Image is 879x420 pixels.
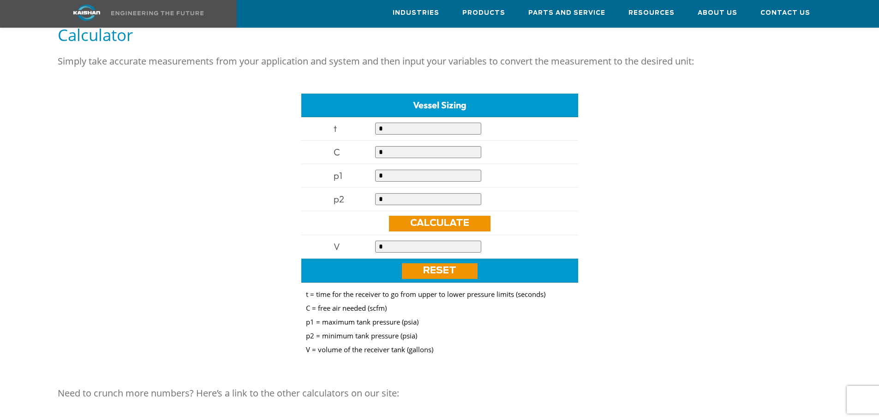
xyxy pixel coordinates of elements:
span: Parts and Service [528,8,605,18]
span: p2 [334,193,344,205]
span: t [334,123,337,134]
a: Calculate [389,216,490,231]
span: Resources [628,8,675,18]
p: Simply take accurate measurements from your application and system and then input your variables ... [58,52,822,71]
a: About Us [698,0,737,25]
span: p1 [334,170,342,181]
a: Reset [402,263,478,279]
span: V [334,241,340,252]
span: Contact Us [760,8,810,18]
span: C [334,146,340,158]
a: Contact Us [760,0,810,25]
img: kaishan logo [52,5,121,21]
span: Vessel Sizing [413,99,466,111]
a: Parts and Service [528,0,605,25]
a: Resources [628,0,675,25]
a: Products [462,0,505,25]
span: About Us [698,8,737,18]
p: t = time for the receiver to go from upper to lower pressure limits (seconds) C = free air needed... [306,287,574,356]
img: Engineering the future [111,11,203,15]
a: Industries [393,0,439,25]
h5: Calculator [58,24,822,45]
p: Need to crunch more numbers? Here’s a link to the other calculators on our site: [58,384,822,402]
span: Products [462,8,505,18]
span: Industries [393,8,439,18]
